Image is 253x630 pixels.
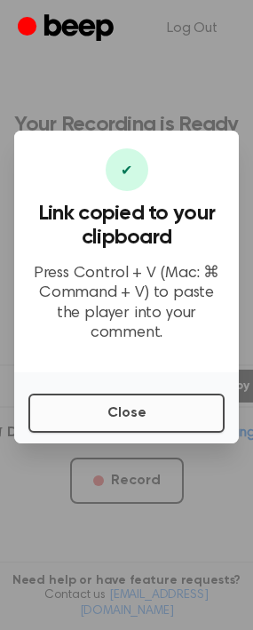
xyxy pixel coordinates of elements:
a: Beep [18,12,118,46]
h3: Link copied to your clipboard [28,202,225,250]
a: Log Out [149,7,235,50]
button: Close [28,394,225,433]
p: Press Control + V (Mac: ⌘ Command + V) to paste the player into your comment. [28,264,225,344]
div: ✔ [106,148,148,191]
